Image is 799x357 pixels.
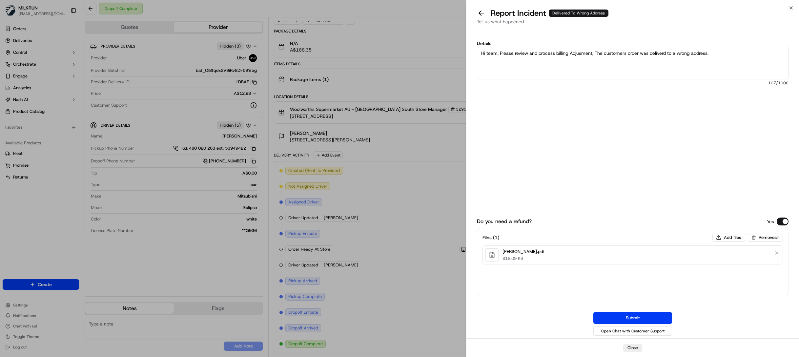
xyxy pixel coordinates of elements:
[477,80,789,86] span: 107 /1000
[482,234,499,241] h3: Files ( 1 )
[623,344,642,352] button: Close
[593,326,672,336] button: Open Chat with Customer Support
[748,234,783,241] button: Removeall
[549,10,608,17] div: Delivered To Wrong Address
[502,248,544,255] p: [PERSON_NAME].pdf
[477,47,789,79] textarea: Hi team, Please review and process billing Adjusment, The customers order was deliverd to a wrong...
[593,312,672,324] button: Submit
[477,218,532,225] label: Do you need a refund?
[772,248,781,258] button: Remove file
[491,8,608,18] p: Report Incident
[502,256,544,262] p: 818.09 KB
[767,218,774,225] p: Yes
[477,41,789,46] label: Details
[712,234,745,241] button: Add files
[477,18,789,29] div: Tell us what happened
